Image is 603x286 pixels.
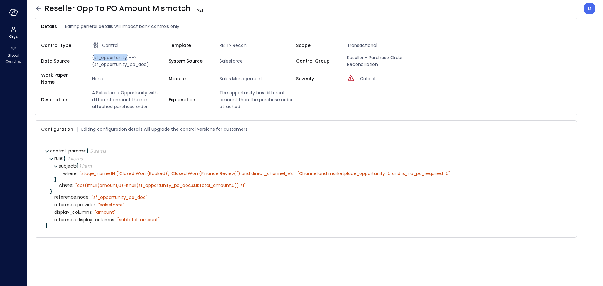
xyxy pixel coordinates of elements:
[46,223,566,228] div: }
[92,195,147,200] div: " sf_opportunity_po_doc"
[63,171,78,176] span: where
[59,163,76,169] span: subject
[41,96,82,103] span: Description
[588,5,591,12] p: D
[95,209,116,215] div: " amount"
[1,44,25,65] div: Global Overview
[54,155,63,162] span: rule
[345,54,424,68] span: Reseller - Purchase Order Reconciliation
[217,58,296,64] span: Salesforce
[169,96,209,103] span: Explanation
[98,202,124,208] div: " salesforce"
[54,177,566,182] div: }
[217,75,296,82] span: Sales Management
[80,171,450,176] div: " stage_name IN ('Closed Won (Booked)', 'Closed Won (Finance Review)') and direct_channel_v2 = 'C...
[41,58,82,64] span: Data Source
[296,42,337,49] span: Scope
[50,148,86,154] span: control_params
[90,75,169,82] span: None
[584,3,595,14] div: Dudu
[217,89,296,110] span: The opportunity has different amount than the purchase order attached
[4,52,23,65] span: Global Overview
[63,155,66,162] span: {
[95,201,96,208] span: :
[117,217,160,223] div: " subtotal_amount"
[59,183,73,188] span: where
[54,202,96,207] span: reference.provider
[45,3,205,14] span: Reseller Opp To PO Amount Mismatch
[296,75,337,82] span: Severity
[41,42,82,49] span: Control Type
[79,164,92,168] div: 1 item
[86,148,89,154] span: {
[169,75,209,82] span: Module
[194,7,205,14] span: V 21
[85,148,86,154] span: :
[41,126,73,133] span: Configuration
[67,157,83,161] div: 2 items
[54,217,115,222] span: reference.display_columns
[345,42,424,49] span: Transactional
[72,182,73,188] span: :
[9,33,18,40] span: Orgs
[90,54,169,68] span: (sf_opportunity)-->(sf_opportunity_po_doc)
[90,149,106,153] div: 5 items
[41,23,57,30] span: Details
[217,42,296,49] span: RE: Tx Recon
[169,42,209,49] span: Template
[41,72,82,85] span: Work Paper Name
[54,210,92,215] span: display_columns
[90,89,169,110] span: A Salesforce Opportunity with different amount than in attached purchase order
[114,217,115,223] span: :
[75,183,246,188] div: " abs(ifnull(amount,0)-ifnull(sf_opportunity_po_doc.subtotal_amount,0)) >1"
[296,58,337,64] span: Control Group
[1,25,25,40] div: Orgs
[76,163,78,169] span: {
[81,126,247,133] span: Editing configuration details will upgrade the control versions for customers
[65,23,179,30] span: Editing general details will impact bank controls only
[50,189,566,194] div: }
[75,163,76,169] span: :
[92,41,169,49] div: Control
[89,194,90,200] span: :
[169,58,209,64] span: System Source
[347,75,424,82] div: Critical
[54,195,90,200] span: reference.node
[91,209,92,215] span: :
[77,170,78,177] span: :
